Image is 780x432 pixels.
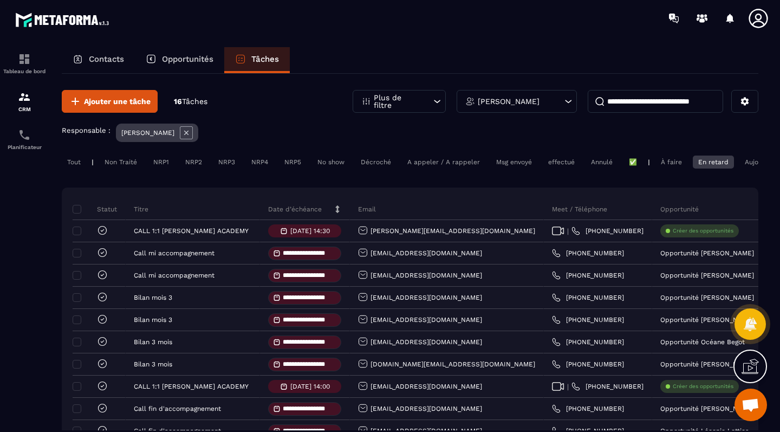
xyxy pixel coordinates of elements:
div: NRP4 [246,156,274,169]
p: Tâches [251,54,279,64]
p: Meet / Téléphone [552,205,607,214]
p: | [648,158,650,166]
p: Bilan mois 3 [134,294,172,301]
p: Plus de filtre [374,94,421,109]
a: [PHONE_NUMBER] [571,227,643,235]
a: [PHONE_NUMBER] [552,360,624,369]
img: formation [18,91,31,104]
div: Décroché [355,156,396,169]
div: Annulé [586,156,618,169]
p: CALL 1:1 [PERSON_NAME] ACADEMY [134,227,249,235]
a: [PHONE_NUMBER] [552,404,624,413]
a: Opportunités [135,47,224,73]
div: En retard [693,156,734,169]
p: Call mi accompagnement [134,272,214,279]
p: Bilan 3 mois [134,338,172,346]
p: [DATE] 14:00 [290,383,330,390]
p: Date d’échéance [268,205,322,214]
img: formation [18,53,31,66]
p: Statut [75,205,117,214]
p: Bilan 3 mois [134,360,172,368]
div: A appeler / A rappeler [402,156,485,169]
a: Tâches [224,47,290,73]
p: 16 [174,96,207,107]
p: Responsable : [62,126,110,134]
p: Contacts [89,54,124,64]
span: Ajouter une tâche [84,96,151,107]
a: schedulerschedulerPlanificateur [3,120,46,158]
p: Opportunité [PERSON_NAME] [660,249,754,257]
div: Non Traité [99,156,142,169]
p: Opportunité [PERSON_NAME] [660,272,754,279]
a: formationformationTableau de bord [3,44,46,82]
div: ✅ [623,156,642,169]
div: NRP1 [148,156,174,169]
p: CALL 1:1 [PERSON_NAME] ACADEMY [134,383,249,390]
p: [PERSON_NAME] [121,129,174,137]
a: [PHONE_NUMBER] [552,338,624,346]
p: Tableau de bord [3,68,46,74]
p: Opportunité [PERSON_NAME] [660,316,754,324]
p: [PERSON_NAME] [478,98,539,105]
a: [PHONE_NUMBER] [552,249,624,257]
p: Email [358,205,376,214]
div: NRP5 [279,156,307,169]
div: Msg envoyé [491,156,537,169]
p: Opportunités [162,54,213,64]
p: Opportunité [660,205,699,214]
a: [PHONE_NUMBER] [552,315,624,324]
p: Créer des opportunités [673,227,733,235]
a: Contacts [62,47,135,73]
div: À faire [655,156,687,169]
a: formationformationCRM [3,82,46,120]
div: effectué [543,156,580,169]
span: | [567,383,569,391]
p: Call fin d'accompagnement [134,405,221,412]
a: [PHONE_NUMBER] [552,271,624,280]
div: No show [312,156,350,169]
p: Call mi accompagnement [134,249,214,257]
span: Tâches [182,97,207,106]
div: Tout [62,156,86,169]
span: | [567,227,569,235]
div: NRP2 [180,156,207,169]
div: NRP3 [213,156,240,169]
button: Ajouter une tâche [62,90,158,113]
p: Opportunité Océane Begot [660,338,745,346]
p: Opportunité [PERSON_NAME] [660,360,754,368]
p: Opportunité [PERSON_NAME] [660,405,754,412]
p: [DATE] 14:30 [290,227,330,235]
p: | [92,158,94,166]
a: [PHONE_NUMBER] [571,382,643,391]
p: Titre [134,205,148,214]
p: CRM [3,106,46,112]
p: Planificateur [3,144,46,150]
a: [PHONE_NUMBER] [552,293,624,302]
p: Opportunité [PERSON_NAME] [660,294,754,301]
p: Créer des opportunités [673,383,733,390]
div: Ouvrir le chat [734,389,767,421]
img: logo [15,10,113,30]
p: Bilan mois 3 [134,316,172,324]
img: scheduler [18,128,31,141]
